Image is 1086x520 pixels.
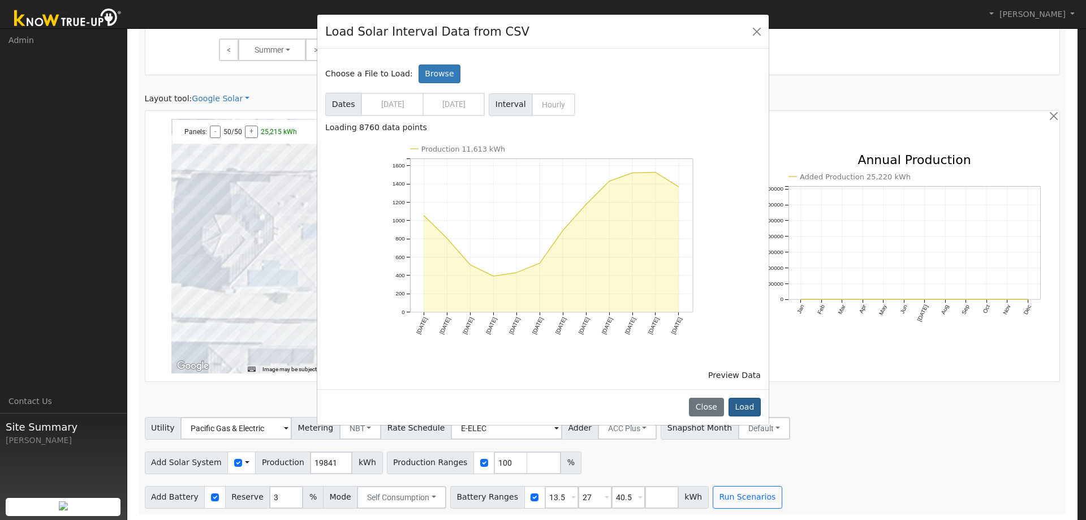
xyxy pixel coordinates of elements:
[708,369,761,381] div: Preview Data
[584,202,589,207] circle: onclick=""
[749,23,765,39] button: Close
[402,309,405,315] text: 0
[514,270,519,275] circle: onclick=""
[671,316,684,335] text: [DATE]
[531,316,544,335] text: [DATE]
[654,170,658,174] circle: onclick=""
[325,93,361,116] span: Dates
[325,68,413,80] span: Choose a File to Load:
[537,261,542,265] circle: onclick=""
[421,145,506,153] text: Production 11,613 kWh
[508,316,521,335] text: [DATE]
[395,235,405,242] text: 800
[601,316,614,335] text: [DATE]
[395,254,405,260] text: 600
[438,316,451,335] text: [DATE]
[729,398,761,417] button: Load
[677,184,682,189] circle: onclick=""
[445,236,449,240] circle: onclick=""
[325,23,529,41] h4: Load Solar Interval Data from CSV
[462,316,475,335] text: [DATE]
[578,316,591,335] text: [DATE]
[415,316,428,335] text: [DATE]
[392,217,405,224] text: 1000
[392,199,405,205] text: 1200
[468,263,472,267] circle: onclick=""
[325,122,761,134] div: Loading 8760 data points
[647,316,660,335] text: [DATE]
[419,65,460,84] label: Browse
[561,228,566,233] circle: onclick=""
[485,316,498,335] text: [DATE]
[607,179,612,183] circle: onclick=""
[395,291,405,297] text: 200
[395,272,405,278] text: 400
[624,316,637,335] text: [DATE]
[631,170,635,175] circle: onclick=""
[491,274,495,278] circle: onclick=""
[392,162,405,168] text: 1600
[489,93,532,116] span: Interval
[392,181,405,187] text: 1400
[689,398,723,417] button: Close
[421,213,426,218] circle: onclick=""
[554,316,567,335] text: [DATE]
